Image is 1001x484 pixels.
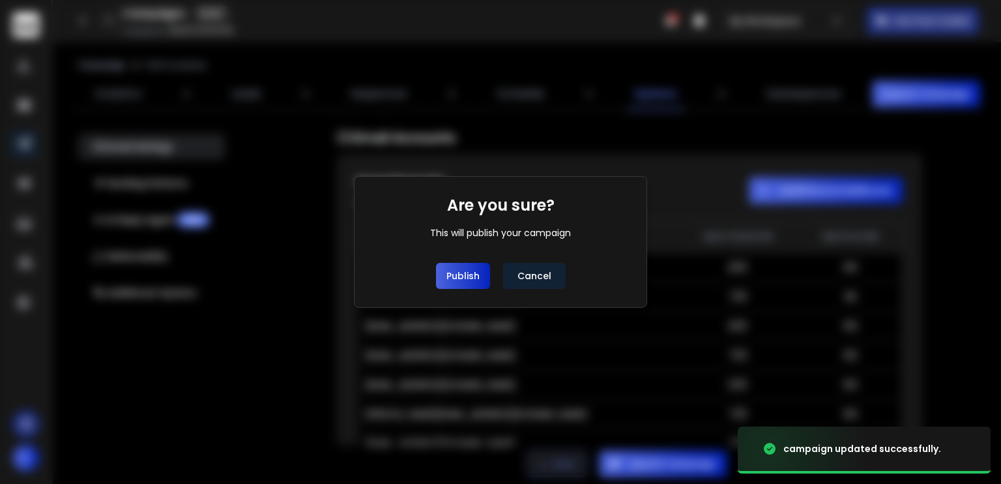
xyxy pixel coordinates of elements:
button: Cancel [503,263,566,289]
button: Publish [436,263,490,289]
h1: Are you sure? [447,195,555,216]
div: This will publish your campaign [430,226,571,239]
div: campaign updated successfully. [783,442,941,455]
